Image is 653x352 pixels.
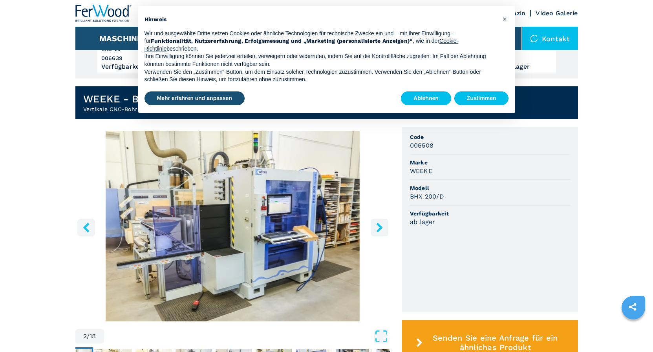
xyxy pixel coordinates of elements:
[83,93,187,105] h1: WEEKE - BHX 200/D
[410,184,570,192] span: Modell
[145,16,496,24] h2: Hinweis
[410,217,435,226] h3: ab lager
[499,13,511,25] button: Schließen Sie diesen Hinweis
[75,131,390,321] div: Go to Slide 2
[145,30,496,53] p: Wir und ausgewählte Dritte setzen Cookies oder ähnliche Technologien für technische Zwecke ein un...
[83,333,87,339] span: 2
[401,91,451,106] button: Ablehnen
[145,68,496,84] p: Verwenden Sie den „Zustimmen“-Button, um dem Einsatz solcher Technologien zuzustimmen. Verwenden ...
[151,38,413,44] strong: Funktionalität, Nutzererfahrung, Erfolgsmessung und „Marketing (personalisierte Anzeigen)“
[410,210,570,217] span: Verfügbarkeit
[75,131,390,321] img: Vertikale CNC-Bohrmaschine WEEKE BHX 200/D
[454,91,509,106] button: Zustimmen
[410,166,432,175] h3: WEEKE
[99,34,148,43] button: Maschinen
[536,9,578,17] a: Video Galerie
[620,317,647,346] iframe: Chat
[410,192,444,201] h3: BHX 200/D
[502,14,507,24] span: ×
[83,105,187,113] h2: Vertikale CNC-Bohrmaschine
[371,219,388,236] button: right-button
[77,219,95,236] button: left-button
[87,333,90,339] span: /
[410,133,570,141] span: Code
[426,333,565,352] span: Senden Sie eine Anfrage für ein ähnliches Produkt
[145,53,496,68] p: Ihre Einwilligung können Sie jederzeit erteilen, verweigern oder widerrufen, indem Sie auf die Ko...
[145,38,459,52] a: Cookie-Richtlinie
[145,91,245,106] button: Mehr erfahren und anpassen
[106,329,388,343] button: Open Fullscreen
[623,297,642,317] a: sharethis
[522,27,578,50] div: Kontakt
[530,35,538,42] img: Kontakt
[101,65,194,69] div: Verfügbarkeit : ab lager
[410,159,570,166] span: Marke
[75,5,132,22] img: Ferwood
[410,141,434,150] h3: 006508
[90,333,96,339] span: 18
